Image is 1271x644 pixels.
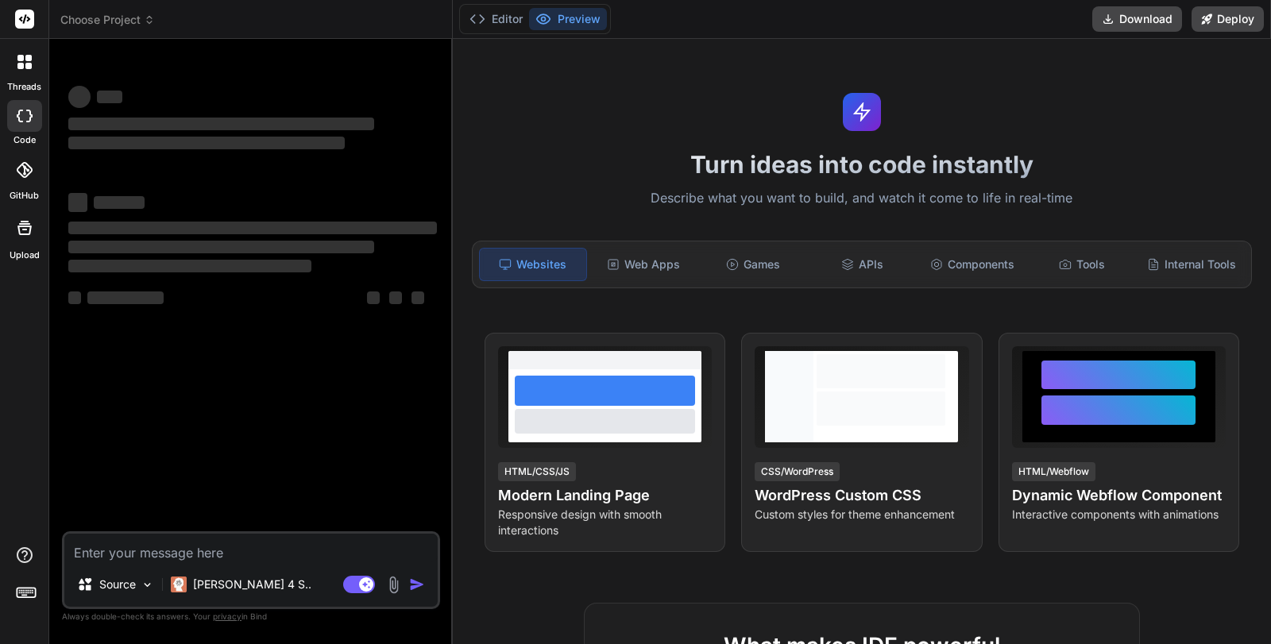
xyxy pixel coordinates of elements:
[68,241,374,253] span: ‌
[7,80,41,94] label: threads
[529,8,607,30] button: Preview
[68,222,437,234] span: ‌
[99,577,136,592] p: Source
[68,193,87,212] span: ‌
[367,291,380,304] span: ‌
[409,577,425,592] img: icon
[141,578,154,592] img: Pick Models
[1192,6,1264,32] button: Deploy
[755,484,968,507] h4: WordPress Custom CSS
[10,249,40,262] label: Upload
[755,462,840,481] div: CSS/WordPress
[1092,6,1182,32] button: Download
[87,291,164,304] span: ‌
[389,291,402,304] span: ‌
[62,609,440,624] p: Always double-check its answers. Your in Bind
[68,260,311,272] span: ‌
[498,462,576,481] div: HTML/CSS/JS
[68,86,91,108] span: ‌
[193,577,311,592] p: [PERSON_NAME] 4 S..
[171,577,187,592] img: Claude 4 Sonnet
[463,8,529,30] button: Editor
[68,137,345,149] span: ‌
[213,611,241,621] span: privacy
[1012,462,1095,481] div: HTML/Webflow
[68,291,81,304] span: ‌
[384,576,403,594] img: attachment
[700,248,806,281] div: Games
[1012,507,1226,523] p: Interactive components with animations
[1029,248,1135,281] div: Tools
[68,118,374,130] span: ‌
[755,507,968,523] p: Custom styles for theme enhancement
[1012,484,1226,507] h4: Dynamic Webflow Component
[590,248,697,281] div: Web Apps
[10,189,39,202] label: GitHub
[498,484,712,507] h4: Modern Landing Page
[919,248,1026,281] div: Components
[462,188,1261,209] p: Describe what you want to build, and watch it come to life in real-time
[97,91,122,103] span: ‌
[809,248,916,281] div: APIs
[1138,248,1245,281] div: Internal Tools
[479,248,587,281] div: Websites
[498,507,712,538] p: Responsive design with smooth interactions
[14,133,36,147] label: code
[411,291,424,304] span: ‌
[60,12,155,28] span: Choose Project
[462,150,1261,179] h1: Turn ideas into code instantly
[94,196,145,209] span: ‌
